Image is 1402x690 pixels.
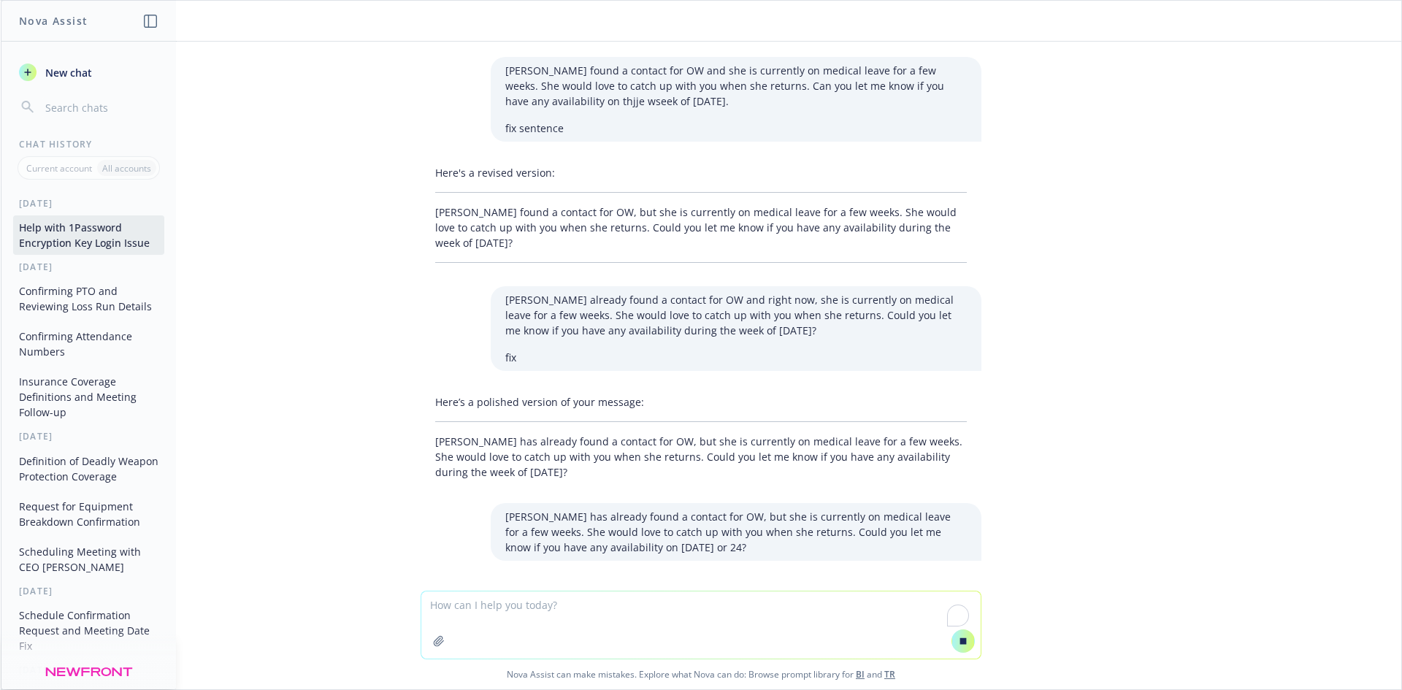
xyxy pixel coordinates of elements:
p: fix [505,350,967,365]
button: Scheduling Meeting with CEO [PERSON_NAME] [13,540,164,579]
button: Schedule Confirmation Request and Meeting Date Fix [13,603,164,658]
button: Confirming Attendance Numbers [13,324,164,364]
button: Insurance Coverage Definitions and Meeting Follow-up [13,369,164,424]
button: Help with 1Password Encryption Key Login Issue [13,215,164,255]
p: Here’s a polished version of your message: [435,394,967,410]
h1: Nova Assist [19,13,88,28]
div: [DATE] [1,664,176,676]
p: Current account [26,162,92,175]
p: [PERSON_NAME] already found a contact for OW and right now, she is currently on medical leave for... [505,292,967,338]
p: [PERSON_NAME] found a contact for OW, but she is currently on medical leave for a few weeks. She ... [435,204,967,250]
a: BI [856,668,865,681]
input: Search chats [42,97,158,118]
button: Definition of Deadly Weapon Protection Coverage [13,449,164,488]
button: Confirming PTO and Reviewing Loss Run Details [13,279,164,318]
span: Nova Assist can make mistakes. Explore what Nova can do: Browse prompt library for and [7,659,1395,689]
p: All accounts [102,162,151,175]
span: New chat [42,65,92,80]
p: [PERSON_NAME] has already found a contact for OW, but she is currently on medical leave for a few... [505,509,967,555]
p: [PERSON_NAME] has already found a contact for OW, but she is currently on medical leave for a few... [435,434,967,480]
button: New chat [13,59,164,85]
p: [PERSON_NAME] found a contact for OW and she is currently on medical leave for a few weeks. She w... [505,63,967,109]
a: TR [884,668,895,681]
button: Request for Equipment Breakdown Confirmation [13,494,164,534]
p: fix sentence [505,120,967,136]
textarea: To enrich screen reader interactions, please activate Accessibility in Grammarly extension settings [421,591,981,659]
div: [DATE] [1,197,176,210]
div: [DATE] [1,585,176,597]
div: [DATE] [1,261,176,273]
p: Here's a revised version: [435,165,967,180]
div: Chat History [1,138,176,150]
div: [DATE] [1,430,176,442]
